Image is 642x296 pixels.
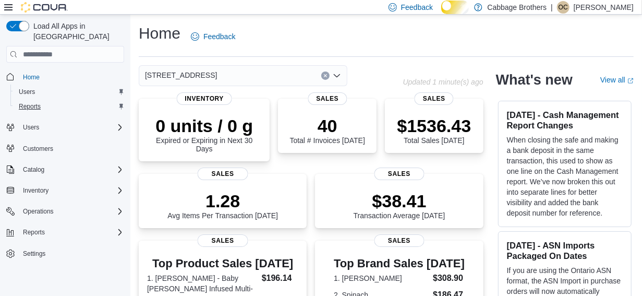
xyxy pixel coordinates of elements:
a: Reports [15,100,45,113]
span: Sales [198,234,248,247]
button: Reports [2,225,128,240]
img: Cova [21,2,68,13]
p: $38.41 [354,191,445,211]
button: Home [2,69,128,84]
span: Sales [415,92,454,105]
span: Users [23,123,39,132]
p: Updated 1 minute(s) ago [403,78,483,86]
span: Dark Mode [441,14,442,15]
a: Users [15,86,39,98]
span: Sales [308,92,347,105]
p: [PERSON_NAME] [574,1,634,14]
button: Open list of options [333,72,341,80]
span: Inventory [23,186,49,195]
span: Catalog [23,165,44,174]
span: Sales [374,168,425,180]
span: Customers [23,145,53,153]
button: Inventory [19,184,53,197]
button: Users [19,121,43,134]
span: Inventory [19,184,124,197]
input: Dark Mode [441,1,468,14]
button: Catalog [19,163,49,176]
h3: Top Product Sales [DATE] [147,257,298,270]
div: Total # Invoices [DATE] [290,115,365,145]
span: Operations [19,205,124,218]
span: Home [23,73,40,81]
span: Operations [23,207,54,216]
button: Customers [2,141,128,156]
div: Oliver Coppolino [557,1,570,14]
dd: $308.90 [433,272,465,285]
button: Settings [2,246,128,261]
span: Reports [19,102,41,111]
button: Inventory [2,183,128,198]
p: 1.28 [167,191,278,211]
span: Catalog [19,163,124,176]
svg: External link [627,78,634,84]
nav: Complex example [6,65,124,288]
span: Users [19,121,124,134]
p: When closing the safe and making a bank deposit in the same transaction, this used to show as one... [507,135,623,218]
span: [STREET_ADDRESS] [145,69,217,81]
span: Sales [374,234,425,247]
button: Users [2,120,128,135]
button: Reports [10,99,128,114]
button: Operations [2,204,128,219]
span: Sales [198,168,248,180]
button: Clear input [321,72,330,80]
h3: [DATE] - Cash Management Report Changes [507,110,623,131]
span: Inventory [176,92,232,105]
a: Feedback [187,26,239,47]
h3: [DATE] - ASN Imports Packaged On Dates [507,240,623,261]
a: Settings [19,247,50,260]
span: Home [19,70,124,83]
div: Transaction Average [DATE] [354,191,445,220]
h2: What's new [496,72,573,88]
dd: $196.14 [262,272,299,285]
span: Feedback [401,2,433,13]
span: OC [559,1,568,14]
p: | [551,1,553,14]
button: Reports [19,226,49,239]
p: 40 [290,115,365,136]
span: Load All Apps in [GEOGRAPHIC_DATA] [29,21,124,42]
div: Total Sales [DATE] [397,115,471,145]
span: Users [19,88,35,96]
span: Feedback [203,31,235,42]
button: Operations [19,205,58,218]
button: Users [10,85,128,99]
button: Catalog [2,162,128,177]
dt: 1. [PERSON_NAME] [334,273,429,283]
span: Reports [23,228,45,236]
h1: Home [139,23,180,44]
span: Users [15,86,124,98]
a: View allExternal link [600,76,634,84]
p: $1536.43 [397,115,471,136]
h3: Top Brand Sales [DATE] [334,257,465,270]
div: Expired or Expiring in Next 30 Days [147,115,261,153]
span: Customers [19,142,124,155]
a: Home [19,71,44,84]
p: 0 units / 0 g [147,115,261,136]
span: Settings [19,247,124,260]
div: Avg Items Per Transaction [DATE] [167,191,278,220]
span: Settings [23,250,45,258]
span: Reports [15,100,124,113]
span: Reports [19,226,124,239]
a: Customers [19,143,57,155]
p: Cabbage Brothers [488,1,547,14]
